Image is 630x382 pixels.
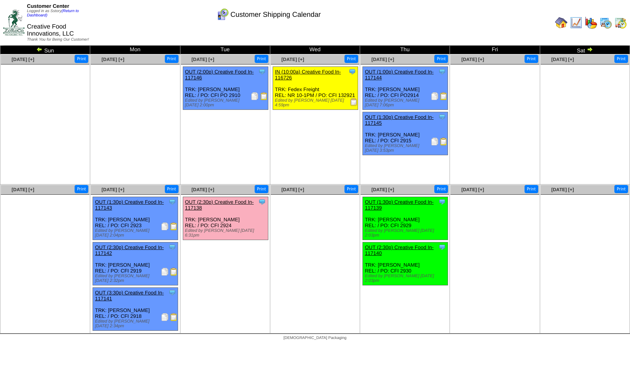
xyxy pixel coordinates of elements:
[570,16,582,29] img: line_graph.gif
[365,69,434,81] a: OUT (1:00p) Creative Food In-117144
[365,274,448,283] div: Edited by [PERSON_NAME] [DATE] 2:03pm
[12,187,34,192] a: [DATE] [+]
[27,9,79,18] a: (Return to Dashboard)
[183,197,268,240] div: TRK: [PERSON_NAME] REL: / PO: CFI 2924
[165,55,178,63] button: Print
[275,69,341,81] a: IN (10:00a) Creative Food In-116726
[350,98,358,106] img: Receiving Document
[360,46,450,54] td: Thu
[165,185,178,193] button: Print
[365,199,434,211] a: OUT (1:30p) Creative Food In-117139
[27,38,89,42] span: Thank You for Being Our Customer!
[365,228,448,238] div: Edited by [PERSON_NAME] [DATE] 2:03pm
[27,23,74,37] span: Creative Food Innovations, LLC
[614,55,628,63] button: Print
[95,199,164,211] a: OUT (1:30p) Creative Food In-117143
[180,46,270,54] td: Tue
[258,68,266,75] img: Tooltip
[365,143,448,153] div: Edited by [PERSON_NAME] [DATE] 3:53pm
[440,92,448,100] img: Bill of Lading
[168,243,176,251] img: Tooltip
[438,68,446,75] img: Tooltip
[434,55,448,63] button: Print
[258,198,266,206] img: Tooltip
[614,185,628,193] button: Print
[183,67,268,110] div: TRK: [PERSON_NAME] REL: / PO: CFI PO 2910
[363,112,448,155] div: TRK: [PERSON_NAME] REL: / PO: CFI 2915
[363,242,448,285] div: TRK: [PERSON_NAME] REL: / PO: CFI 2930
[525,185,538,193] button: Print
[95,274,178,283] div: Edited by [PERSON_NAME] [DATE] 2:32pm
[93,288,178,331] div: TRK: [PERSON_NAME] REL: / PO: CFI 2918
[600,16,612,29] img: calendarprod.gif
[365,98,448,108] div: Edited by [PERSON_NAME] [DATE] 7:06pm
[185,69,254,81] a: OUT (2:00p) Creative Food In-117146
[438,198,446,206] img: Tooltip
[438,243,446,251] img: Tooltip
[585,16,597,29] img: graph.gif
[461,57,484,62] a: [DATE] [+]
[551,187,574,192] a: [DATE] [+]
[3,9,25,36] img: ZoRoCo_Logo(Green%26Foil)%20jpg.webp
[363,197,448,240] div: TRK: [PERSON_NAME] REL: / PO: CFI 2929
[161,268,169,276] img: Packing Slip
[216,8,229,21] img: calendarcustomer.gif
[102,57,124,62] a: [DATE] [+]
[440,138,448,145] img: Bill of Lading
[12,57,34,62] a: [DATE] [+]
[93,197,178,240] div: TRK: [PERSON_NAME] REL: / PO: CFI 2923
[270,46,360,54] td: Wed
[284,336,346,340] span: [DEMOGRAPHIC_DATA] Packaging
[255,185,268,193] button: Print
[170,268,178,276] img: Bill of Lading
[170,313,178,321] img: Bill of Lading
[191,187,214,192] a: [DATE] [+]
[170,222,178,230] img: Bill of Lading
[102,187,124,192] span: [DATE] [+]
[75,55,88,63] button: Print
[365,244,434,256] a: OUT (2:30p) Creative Food In-117140
[461,187,484,192] a: [DATE] [+]
[27,3,69,9] span: Customer Center
[191,57,214,62] a: [DATE] [+]
[371,187,394,192] a: [DATE] [+]
[255,55,268,63] button: Print
[434,185,448,193] button: Print
[185,228,268,238] div: Edited by [PERSON_NAME] [DATE] 6:31pm
[371,57,394,62] a: [DATE] [+]
[273,67,358,110] div: TRK: Fedex Freight REL: NR 10-1PM / PO: CFI 132921
[95,319,178,328] div: Edited by [PERSON_NAME] [DATE] 2:34pm
[587,46,593,52] img: arrowright.gif
[431,92,439,100] img: Packing Slip
[348,68,356,75] img: Tooltip
[614,16,627,29] img: calendarinout.gif
[275,98,358,108] div: Edited by [PERSON_NAME] [DATE] 4:59pm
[251,92,259,100] img: Packing Slip
[525,55,538,63] button: Print
[438,113,446,121] img: Tooltip
[450,46,540,54] td: Fri
[161,222,169,230] img: Packing Slip
[0,46,90,54] td: Sun
[282,57,304,62] a: [DATE] [+]
[551,57,574,62] a: [DATE] [+]
[363,67,448,110] div: TRK: [PERSON_NAME] REL: / PO: CFI PO2914
[95,244,164,256] a: OUT (2:30p) Creative Food In-117142
[431,138,439,145] img: Packing Slip
[168,198,176,206] img: Tooltip
[75,185,88,193] button: Print
[555,16,568,29] img: home.gif
[282,187,304,192] span: [DATE] [+]
[344,55,358,63] button: Print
